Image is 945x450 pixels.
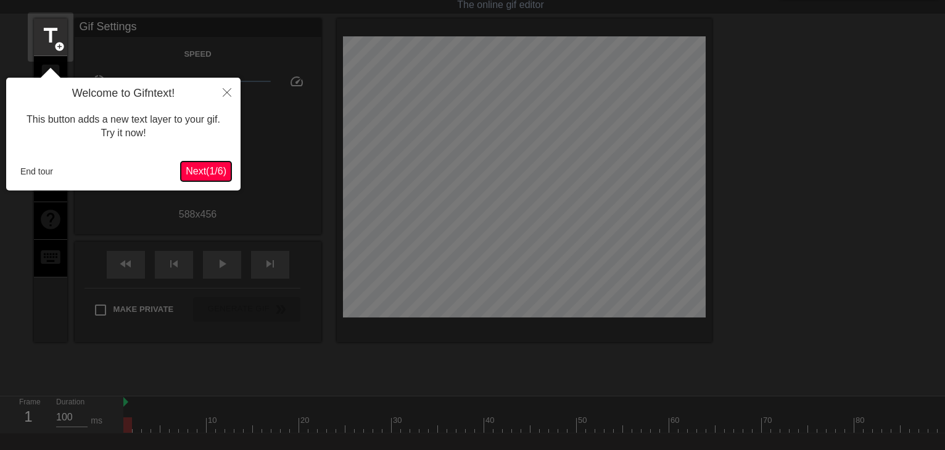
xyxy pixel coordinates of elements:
[186,166,226,176] span: Next ( 1 / 6 )
[15,100,231,153] div: This button adds a new text layer to your gif. Try it now!
[15,162,58,181] button: End tour
[15,87,231,100] h4: Welcome to Gifntext!
[213,78,241,106] button: Close
[181,162,231,181] button: Next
